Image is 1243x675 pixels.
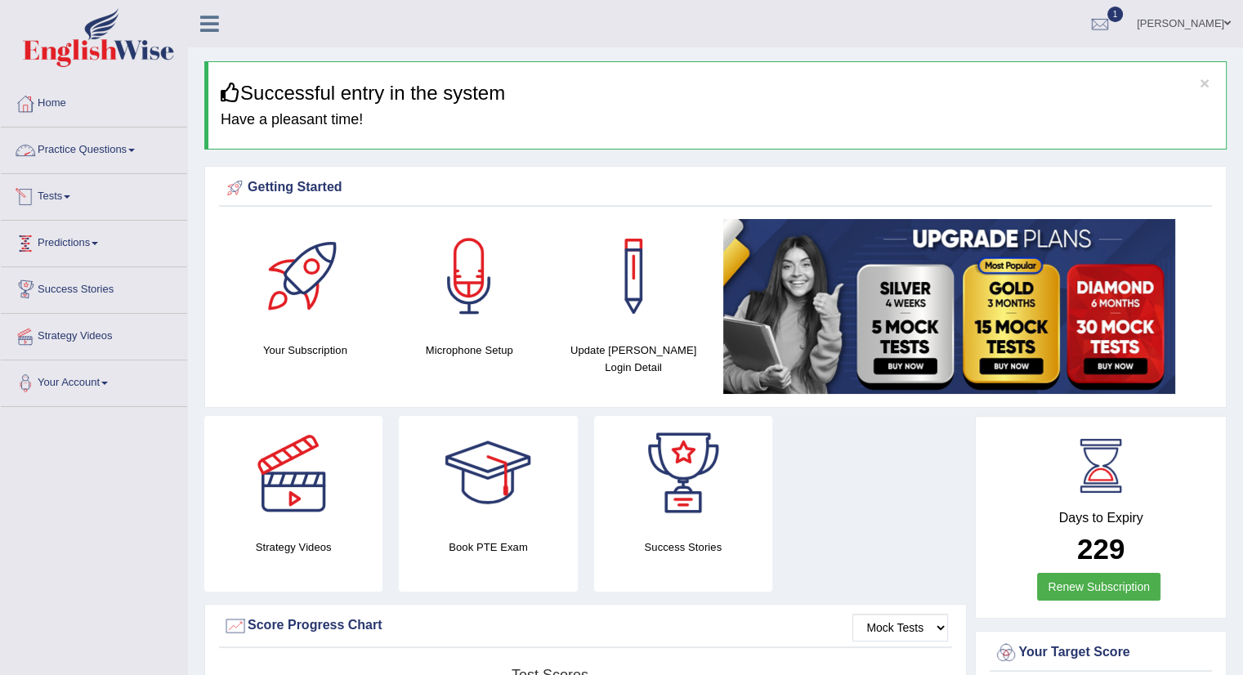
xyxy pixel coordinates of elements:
div: Your Target Score [994,641,1208,665]
img: small5.jpg [723,219,1175,394]
a: Renew Subscription [1037,573,1160,601]
h4: Microphone Setup [396,342,543,359]
h3: Successful entry in the system [221,83,1214,104]
a: Predictions [1,221,187,262]
div: Getting Started [223,176,1208,200]
h4: Days to Expiry [994,511,1208,525]
a: Your Account [1,360,187,401]
h4: Your Subscription [231,342,379,359]
button: × [1200,74,1209,92]
div: Score Progress Chart [223,614,948,638]
h4: Strategy Videos [204,539,382,556]
a: Success Stories [1,267,187,308]
a: Practice Questions [1,127,187,168]
a: Home [1,81,187,122]
h4: Update [PERSON_NAME] Login Detail [560,342,708,376]
h4: Book PTE Exam [399,539,577,556]
a: Tests [1,174,187,215]
b: 229 [1077,533,1125,565]
h4: Have a pleasant time! [221,112,1214,128]
h4: Success Stories [594,539,772,556]
span: 1 [1107,7,1124,22]
a: Strategy Videos [1,314,187,355]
